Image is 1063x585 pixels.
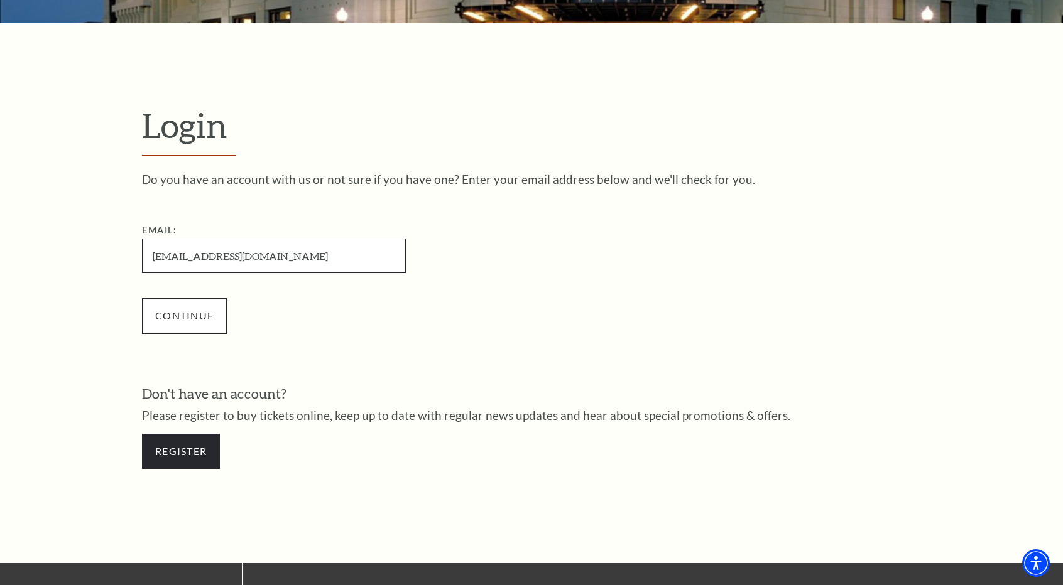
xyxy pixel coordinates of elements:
p: Please register to buy tickets online, keep up to date with regular news updates and hear about s... [142,409,921,421]
input: Required [142,239,406,273]
input: Submit button [142,298,227,333]
a: Register [142,434,220,469]
h3: Don't have an account? [142,384,921,404]
p: Do you have an account with us or not sure if you have one? Enter your email address below and we... [142,173,921,185]
div: Accessibility Menu [1022,549,1050,577]
span: Login [142,105,227,145]
label: Email: [142,225,177,235]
